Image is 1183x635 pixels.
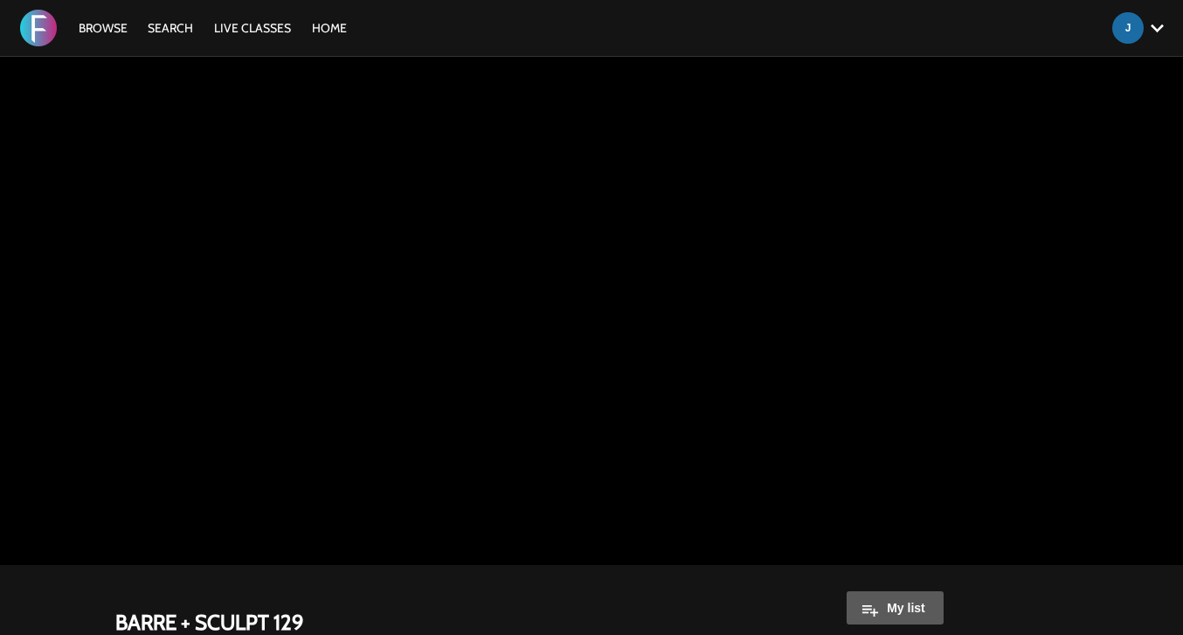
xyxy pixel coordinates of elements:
[20,10,57,46] img: FORMATION
[139,20,202,36] a: Search
[70,20,136,36] a: Browse
[303,20,356,36] a: HOME
[847,591,944,625] button: My list
[205,20,300,36] a: LIVE CLASSES
[70,19,356,37] nav: Primary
